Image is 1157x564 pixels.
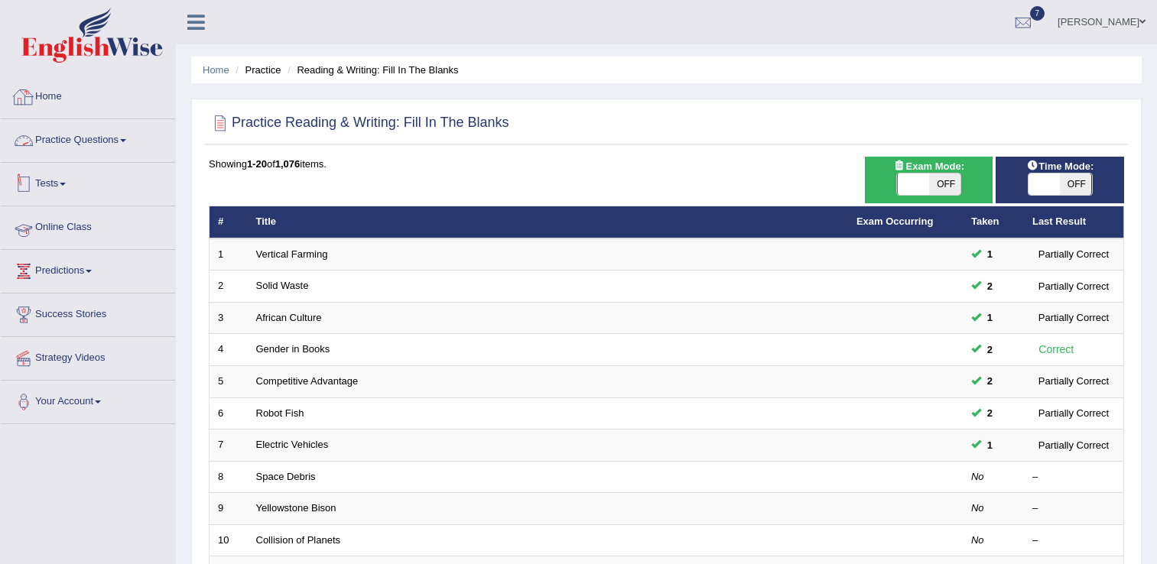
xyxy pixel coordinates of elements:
li: Practice [232,63,281,77]
td: 9 [210,493,248,525]
td: 6 [210,397,248,429]
a: African Culture [256,312,322,323]
a: Success Stories [1,293,175,332]
a: Robot Fish [256,407,304,419]
b: 1,076 [275,158,301,170]
a: Vertical Farming [256,248,328,260]
div: Partially Correct [1032,405,1115,421]
a: Predictions [1,250,175,288]
td: 3 [210,302,248,334]
div: – [1032,470,1115,485]
a: Home [1,76,175,114]
em: No [971,471,984,482]
span: OFF [1060,173,1092,195]
a: Gender in Books [256,343,330,355]
span: Exam Mode: [887,158,970,174]
h2: Practice Reading & Writing: Fill In The Blanks [209,112,509,135]
td: 2 [210,271,248,303]
td: 1 [210,238,248,271]
li: Reading & Writing: Fill In The Blanks [284,63,458,77]
span: You can still take this question [981,246,999,262]
a: Home [203,64,229,76]
span: 7 [1030,6,1045,21]
div: Partially Correct [1032,373,1115,389]
th: Taken [963,206,1024,238]
a: Tests [1,163,175,201]
span: You can still take this question [981,437,999,453]
a: Competitive Advantage [256,375,359,387]
b: 1-20 [247,158,267,170]
th: Last Result [1024,206,1124,238]
a: Collision of Planets [256,534,341,546]
td: 4 [210,334,248,366]
a: Yellowstone Bison [256,502,336,514]
td: 10 [210,524,248,556]
div: – [1032,501,1115,516]
div: Showing of items. [209,157,1124,171]
a: Practice Questions [1,119,175,157]
div: Correct [1032,341,1081,358]
span: You can still take this question [981,405,999,421]
td: 8 [210,461,248,493]
a: Space Debris [256,471,316,482]
em: No [971,534,984,546]
a: Online Class [1,206,175,245]
a: Exam Occurring [856,216,933,227]
span: OFF [929,173,961,195]
a: Strategy Videos [1,337,175,375]
span: Time Mode: [1020,158,1100,174]
td: 7 [210,429,248,462]
span: You can still take this question [981,278,999,294]
div: Show exams occurring in exams [865,157,993,203]
span: You can still take this question [981,373,999,389]
span: You can still take this question [981,342,999,358]
div: – [1032,533,1115,548]
a: Your Account [1,381,175,419]
div: Partially Correct [1032,437,1115,453]
a: Electric Vehicles [256,439,329,450]
div: Partially Correct [1032,310,1115,326]
th: Title [248,206,848,238]
th: # [210,206,248,238]
em: No [971,502,984,514]
span: You can still take this question [981,310,999,326]
div: Partially Correct [1032,246,1115,262]
a: Solid Waste [256,280,309,291]
div: Partially Correct [1032,278,1115,294]
td: 5 [210,366,248,398]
